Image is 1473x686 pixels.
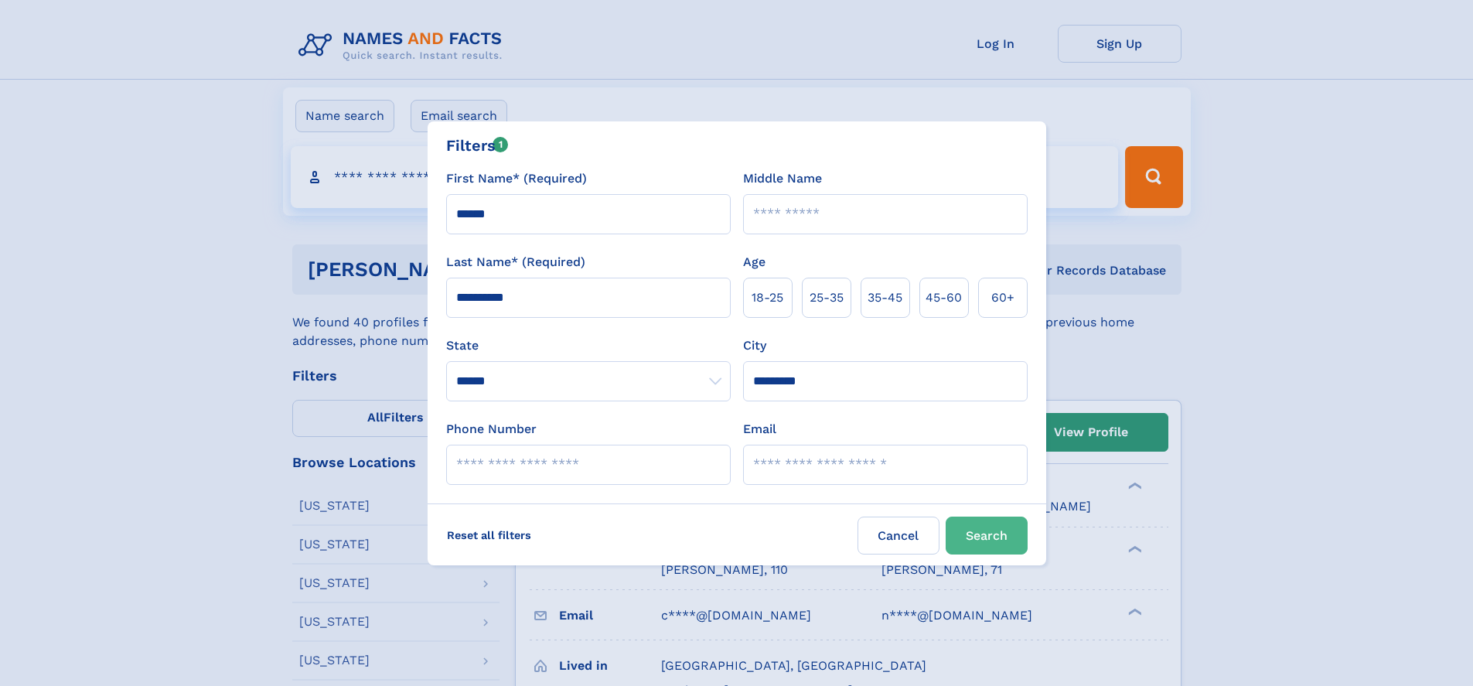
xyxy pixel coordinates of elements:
[743,420,776,439] label: Email
[810,288,844,307] span: 25‑35
[743,169,822,188] label: Middle Name
[743,253,765,271] label: Age
[446,169,587,188] label: First Name* (Required)
[437,517,541,554] label: Reset all filters
[991,288,1014,307] span: 60+
[446,420,537,439] label: Phone Number
[446,253,585,271] label: Last Name* (Required)
[946,517,1028,555] button: Search
[446,134,509,157] div: Filters
[752,288,783,307] span: 18‑25
[926,288,962,307] span: 45‑60
[743,336,766,355] label: City
[868,288,902,307] span: 35‑45
[858,517,939,555] label: Cancel
[446,336,731,355] label: State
